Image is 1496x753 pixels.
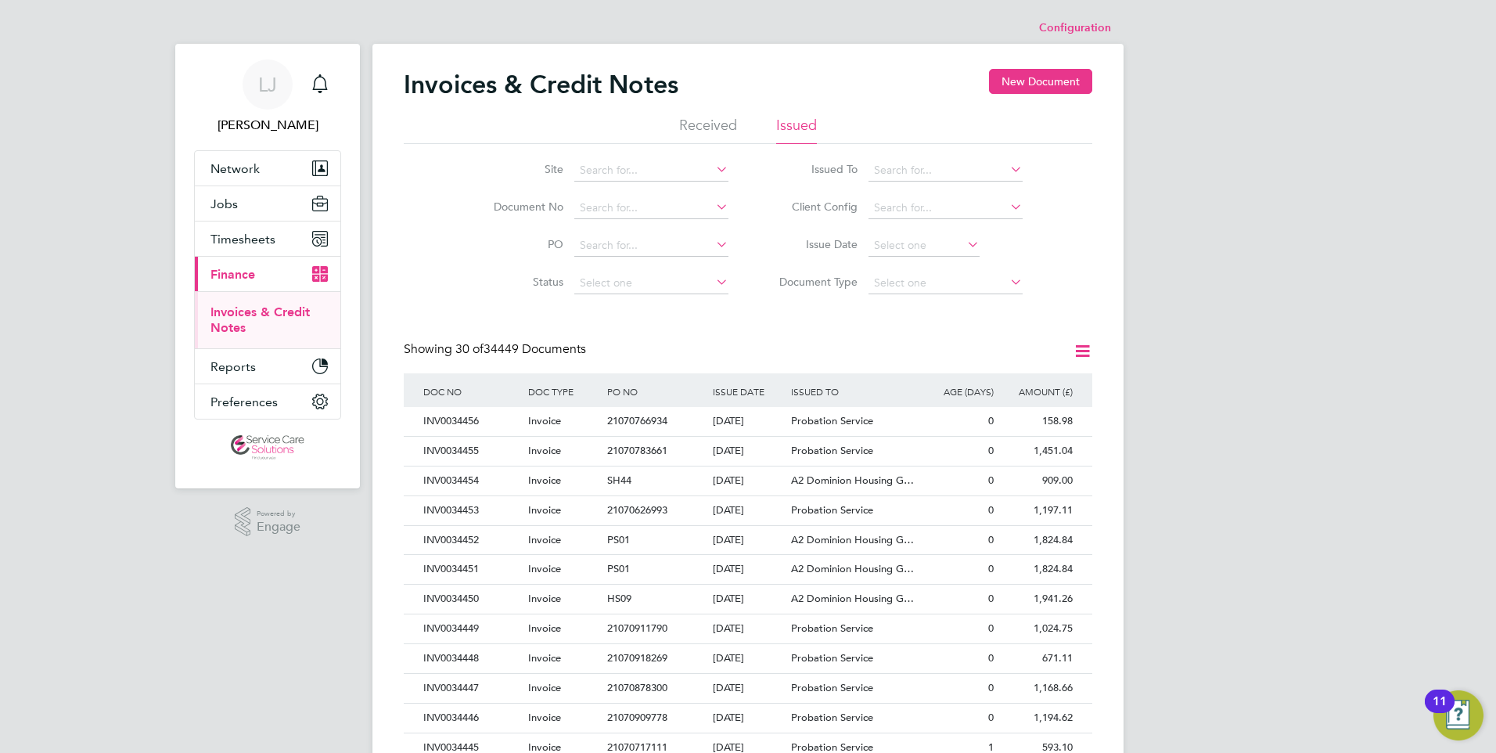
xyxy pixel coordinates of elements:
[709,644,788,673] div: [DATE]
[235,507,301,537] a: Powered byEngage
[791,621,873,635] span: Probation Service
[989,69,1092,94] button: New Document
[787,373,919,409] div: ISSUED TO
[473,237,563,251] label: PO
[607,414,667,427] span: 21070766934
[210,196,238,211] span: Jobs
[998,373,1077,409] div: AMOUNT (£)
[607,681,667,694] span: 21070878300
[473,275,563,289] label: Status
[419,585,524,614] div: INV0034450
[868,272,1023,294] input: Select one
[988,503,994,517] span: 0
[195,186,340,221] button: Jobs
[791,474,914,487] span: A2 Dominion Housing G…
[524,373,603,409] div: DOC TYPE
[919,373,998,409] div: AGE (DAYS)
[709,526,788,555] div: [DATE]
[768,237,858,251] label: Issue Date
[195,222,340,256] button: Timesheets
[998,496,1077,525] div: 1,197.11
[419,526,524,555] div: INV0034452
[473,200,563,214] label: Document No
[988,621,994,635] span: 0
[988,651,994,665] span: 0
[574,197,728,219] input: Search for...
[998,704,1077,733] div: 1,194.62
[868,160,1023,182] input: Search for...
[988,474,994,487] span: 0
[607,562,630,575] span: PS01
[473,162,563,176] label: Site
[419,644,524,673] div: INV0034448
[791,503,873,517] span: Probation Service
[998,644,1077,673] div: 671.11
[709,496,788,525] div: [DATE]
[998,467,1077,495] div: 909.00
[709,437,788,466] div: [DATE]
[1433,701,1447,722] div: 11
[791,651,873,665] span: Probation Service
[998,407,1077,436] div: 158.98
[791,414,873,427] span: Probation Service
[768,275,858,289] label: Document Type
[210,161,260,176] span: Network
[528,592,561,605] span: Invoice
[419,407,524,436] div: INV0034456
[574,160,728,182] input: Search for...
[791,444,873,457] span: Probation Service
[419,555,524,584] div: INV0034451
[607,444,667,457] span: 21070783661
[988,444,994,457] span: 0
[210,359,256,374] span: Reports
[603,373,708,409] div: PO NO
[988,681,994,694] span: 0
[709,407,788,436] div: [DATE]
[404,341,589,358] div: Showing
[709,373,788,409] div: ISSUE DATE
[528,503,561,517] span: Invoice
[709,614,788,643] div: [DATE]
[528,681,561,694] span: Invoice
[455,341,586,357] span: 34449 Documents
[574,272,728,294] input: Select one
[988,592,994,605] span: 0
[607,711,667,724] span: 21070909778
[194,435,341,460] a: Go to home page
[195,349,340,384] button: Reports
[1433,690,1483,740] button: Open Resource Center, 11 new notifications
[988,414,994,427] span: 0
[528,474,561,487] span: Invoice
[419,437,524,466] div: INV0034455
[528,414,561,427] span: Invoice
[210,232,275,247] span: Timesheets
[988,533,994,546] span: 0
[607,533,630,546] span: PS01
[231,435,304,460] img: servicecare-logo-retina.png
[419,496,524,525] div: INV0034453
[194,116,341,135] span: Lucy Jolley
[998,437,1077,466] div: 1,451.04
[679,116,737,144] li: Received
[709,704,788,733] div: [DATE]
[768,200,858,214] label: Client Config
[175,44,360,488] nav: Main navigation
[210,304,310,335] a: Invoices & Credit Notes
[709,467,788,495] div: [DATE]
[528,651,561,665] span: Invoice
[419,704,524,733] div: INV0034446
[528,562,561,575] span: Invoice
[257,507,300,521] span: Powered by
[528,533,561,546] span: Invoice
[998,674,1077,703] div: 1,168.66
[195,384,340,419] button: Preferences
[868,197,1023,219] input: Search for...
[998,585,1077,614] div: 1,941.26
[768,162,858,176] label: Issued To
[419,373,524,409] div: DOC NO
[419,614,524,643] div: INV0034449
[998,614,1077,643] div: 1,024.75
[988,562,994,575] span: 0
[210,395,278,409] span: Preferences
[1039,13,1111,44] li: Configuration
